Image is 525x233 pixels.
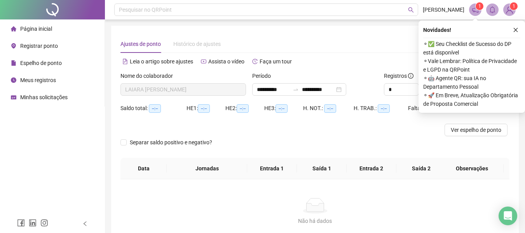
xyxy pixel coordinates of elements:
span: ⚬ Vale Lembrar: Política de Privacidade e LGPD na QRPoint [423,57,520,74]
span: schedule [11,95,16,100]
span: Minhas solicitações [20,94,68,100]
span: --:-- [276,104,288,113]
span: Observações [447,164,497,173]
span: Leia o artigo sobre ajustes [130,58,193,65]
span: Faltas: [408,105,426,111]
span: environment [11,43,16,49]
span: 1 [478,4,481,9]
span: ⚬ ✅ Seu Checklist de Sucesso do DP está disponível [423,40,520,57]
sup: Atualize o seu contato no menu Meus Dados [510,2,518,10]
span: [PERSON_NAME] [423,5,464,14]
span: file [11,60,16,66]
div: Open Intercom Messenger [499,207,517,225]
span: notification [472,6,479,13]
span: facebook [17,219,25,227]
span: Separar saldo positivo e negativo? [127,138,215,147]
span: Faça um tour [260,58,292,65]
span: Registrar ponto [20,43,58,49]
span: --:-- [198,104,210,113]
th: Data [120,158,167,179]
span: Registros [384,72,413,80]
span: youtube [201,59,206,64]
span: swap-right [293,86,299,93]
span: linkedin [29,219,37,227]
span: bell [489,6,496,13]
span: Espelho de ponto [20,60,62,66]
img: 84044 [504,4,515,16]
span: LAIARA JESUS DE CARVALHO [125,84,241,95]
div: Saldo total: [120,104,187,113]
span: ⚬ 🚀 Em Breve, Atualização Obrigatória de Proposta Comercial [423,91,520,108]
span: info-circle [408,73,413,79]
th: Jornadas [167,158,247,179]
th: Saída 1 [297,158,347,179]
div: HE 1: [187,104,225,113]
span: close [513,27,518,33]
div: Não há dados [130,217,500,225]
span: Histórico de ajustes [173,41,221,47]
span: to [293,86,299,93]
span: left [82,221,88,226]
span: Ajustes de ponto [120,41,161,47]
button: Ver espelho de ponto [445,124,508,136]
span: 1 [513,4,515,9]
span: home [11,26,16,32]
div: HE 3: [264,104,303,113]
th: Observações [440,158,504,179]
th: Entrada 2 [347,158,396,179]
th: Entrada 1 [247,158,297,179]
span: instagram [40,219,48,227]
span: history [252,59,258,64]
span: Ver espelho de ponto [451,126,501,134]
span: clock-circle [11,77,16,83]
div: H. NOT.: [303,104,354,113]
div: HE 2: [225,104,264,113]
th: Saída 2 [396,158,446,179]
span: --:-- [149,104,161,113]
span: ⚬ 🤖 Agente QR: sua IA no Departamento Pessoal [423,74,520,91]
span: Assista o vídeo [208,58,244,65]
div: H. TRAB.: [354,104,408,113]
sup: 1 [476,2,483,10]
span: search [408,7,414,13]
span: Novidades ! [423,26,451,34]
span: --:-- [237,104,249,113]
span: Página inicial [20,26,52,32]
label: Período [252,72,276,80]
label: Nome do colaborador [120,72,178,80]
span: file-text [122,59,128,64]
span: --:-- [324,104,336,113]
span: Meus registros [20,77,56,83]
span: --:-- [378,104,390,113]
